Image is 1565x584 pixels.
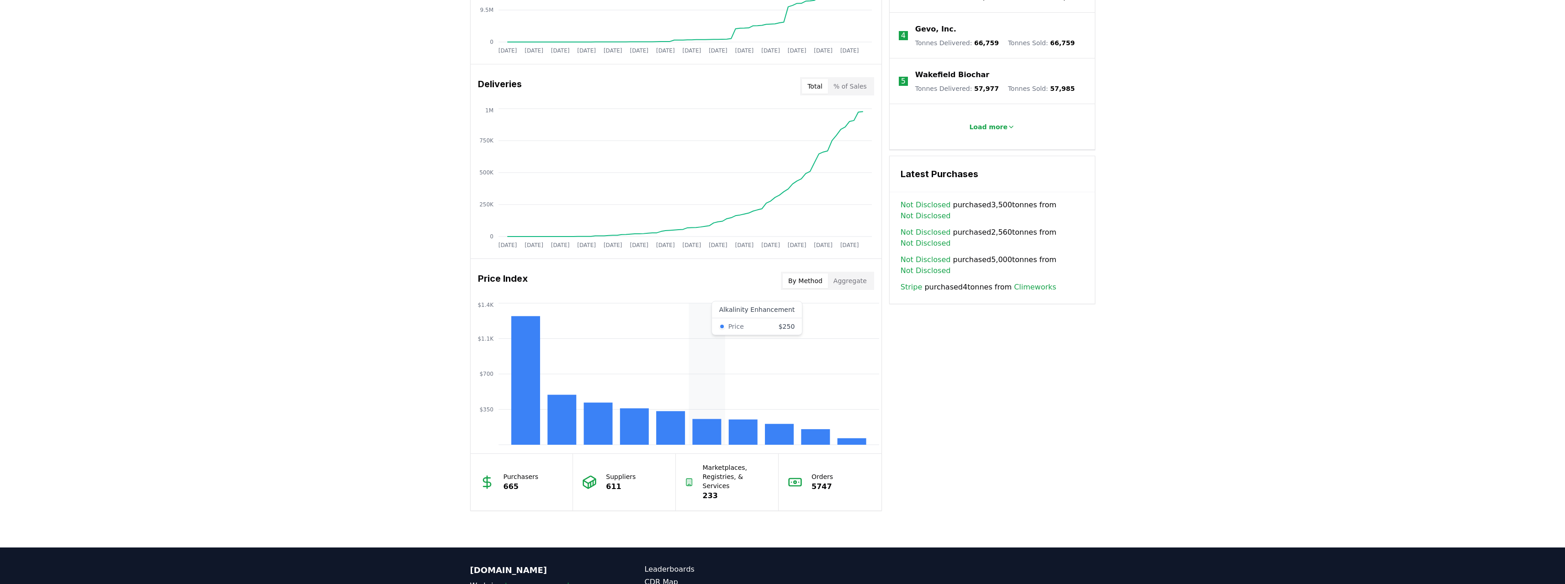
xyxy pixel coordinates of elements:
[1050,39,1075,47] span: 66,759
[498,242,517,248] tspan: [DATE]
[504,481,539,492] p: 665
[470,564,608,577] p: [DOMAIN_NAME]
[1050,85,1075,92] span: 57,985
[630,47,648,54] tspan: [DATE]
[478,272,528,290] h3: Price Index
[969,122,1008,132] p: Load more
[840,242,859,248] tspan: [DATE]
[682,242,701,248] tspan: [DATE]
[974,85,999,92] span: 57,977
[525,47,543,54] tspan: [DATE]
[828,274,872,288] button: Aggregate
[901,210,951,221] a: Not Disclosed
[577,47,596,54] tspan: [DATE]
[1008,38,1075,47] p: Tonnes Sold :
[606,472,636,481] p: Suppliers
[915,38,999,47] p: Tonnes Delivered :
[901,265,951,276] a: Not Disclosed
[479,137,494,144] tspan: 750K
[761,242,780,248] tspan: [DATE]
[709,242,727,248] tspan: [DATE]
[901,254,951,265] a: Not Disclosed
[479,371,493,377] tspan: $700
[901,200,951,210] a: Not Disclosed
[901,30,906,41] p: 4
[551,47,569,54] tspan: [DATE]
[490,39,493,45] tspan: 0
[901,254,1084,276] span: purchased 5,000 tonnes from
[901,200,1084,221] span: purchased 3,500 tonnes from
[490,233,493,240] tspan: 0
[656,47,675,54] tspan: [DATE]
[787,242,806,248] tspan: [DATE]
[812,472,833,481] p: Orders
[525,242,543,248] tspan: [DATE]
[709,47,727,54] tspan: [DATE]
[915,24,956,35] a: Gevo, Inc.
[840,47,859,54] tspan: [DATE]
[901,238,951,249] a: Not Disclosed
[480,7,493,13] tspan: 9.5M
[703,490,769,501] p: 233
[901,167,1084,181] h3: Latest Purchases
[814,47,833,54] tspan: [DATE]
[703,463,769,490] p: Marketplaces, Registries, & Services
[479,169,494,176] tspan: 500K
[901,227,1084,249] span: purchased 2,560 tonnes from
[901,227,951,238] a: Not Disclosed
[735,47,753,54] tspan: [DATE]
[603,47,622,54] tspan: [DATE]
[630,242,648,248] tspan: [DATE]
[478,77,522,95] h3: Deliveries
[551,242,569,248] tspan: [DATE]
[802,79,828,94] button: Total
[974,39,999,47] span: 66,759
[606,481,636,492] p: 611
[761,47,780,54] tspan: [DATE]
[498,47,517,54] tspan: [DATE]
[477,336,494,342] tspan: $1.1K
[828,79,872,94] button: % of Sales
[504,472,539,481] p: Purchasers
[477,302,494,308] tspan: $1.4K
[787,47,806,54] tspan: [DATE]
[901,282,922,293] a: Stripe
[812,481,833,492] p: 5747
[962,118,1022,136] button: Load more
[656,242,675,248] tspan: [DATE]
[814,242,833,248] tspan: [DATE]
[577,242,596,248] tspan: [DATE]
[915,84,999,93] p: Tonnes Delivered :
[915,69,989,80] a: Wakefield Biochar
[603,242,622,248] tspan: [DATE]
[682,47,701,54] tspan: [DATE]
[645,564,783,575] a: Leaderboards
[485,107,493,114] tspan: 1M
[735,242,753,248] tspan: [DATE]
[479,406,493,413] tspan: $350
[1008,84,1075,93] p: Tonnes Sold :
[783,274,828,288] button: By Method
[479,201,494,208] tspan: 250K
[901,76,906,87] p: 5
[901,282,1056,293] span: purchased 4 tonnes from
[1014,282,1056,293] a: Climeworks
